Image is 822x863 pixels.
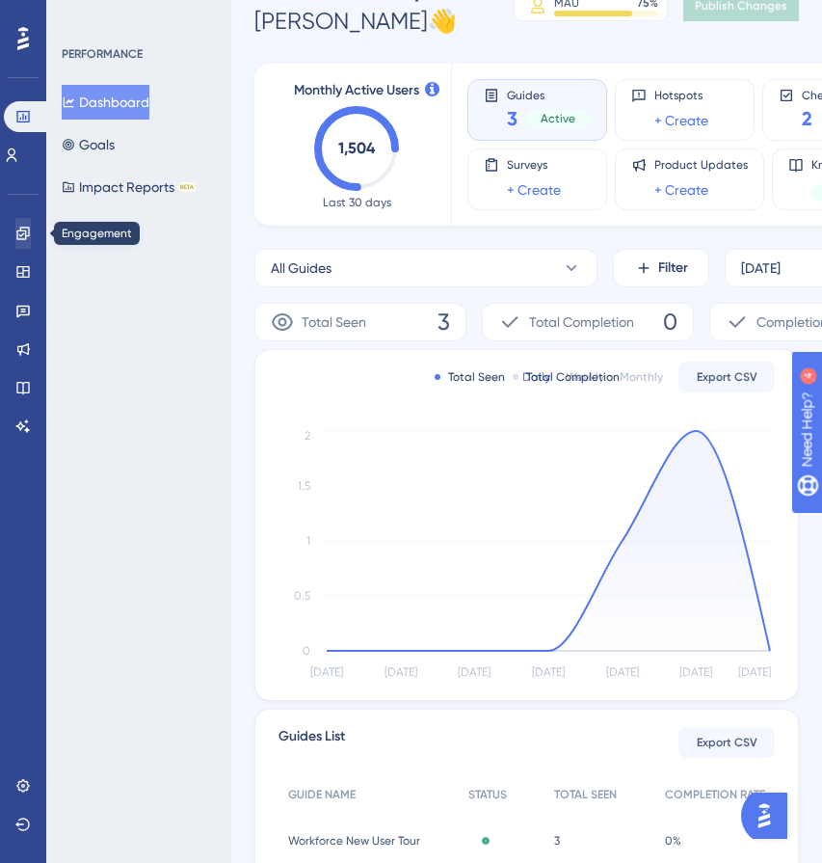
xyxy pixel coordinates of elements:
tspan: [DATE] [310,665,343,679]
span: Workforce New User Tour [288,833,420,849]
div: Total Seen [435,369,505,385]
span: Export CSV [697,369,757,385]
text: 1,504 [338,139,376,157]
span: 3 [438,307,450,337]
span: 3 [554,833,560,849]
div: Monthly [620,369,663,385]
span: 3 [507,105,517,132]
span: Product Updates [654,157,748,173]
iframe: UserGuiding AI Assistant Launcher [741,787,799,845]
span: Need Help? [45,5,120,28]
span: STATUS [468,787,507,802]
button: Goals [62,127,115,162]
span: 0% [665,833,681,849]
span: Monthly Active Users [294,79,419,102]
button: Export CSV [678,727,775,758]
a: + Create [654,109,708,132]
span: All Guides [271,256,331,280]
a: + Create [654,178,708,202]
div: BETA [178,182,196,192]
span: COMPLETION RATE [665,787,765,802]
button: Export CSV [678,362,775,392]
button: All Guides [254,249,597,287]
span: Hotspots [654,88,708,103]
span: Filter [658,256,688,280]
tspan: [DATE] [532,665,565,679]
tspan: [DATE] [679,665,712,679]
span: Guides [507,88,591,101]
div: Total Completion [513,369,620,385]
div: PERFORMANCE [62,46,143,62]
a: + Create [507,178,561,202]
span: Guides List [278,725,345,760]
tspan: [DATE] [384,665,417,679]
span: Total Seen [302,310,366,334]
tspan: 2 [305,429,310,443]
tspan: [DATE] [738,665,771,679]
span: Total Completion [529,310,634,334]
tspan: 1 [306,534,310,548]
tspan: [DATE] [606,665,639,679]
button: Dashboard [62,85,149,120]
span: TOTAL SEEN [554,787,617,802]
button: Filter [613,249,709,287]
tspan: [DATE] [458,665,491,679]
tspan: 0.5 [294,589,310,603]
span: Export CSV [697,735,757,750]
div: 4 [134,10,140,25]
span: Active [541,111,575,126]
span: GUIDE NAME [288,787,356,802]
span: Surveys [507,157,561,173]
div: [DATE] [741,256,781,280]
tspan: 0 [303,644,310,658]
span: 0 [663,307,677,337]
span: Last 30 days [323,195,391,210]
tspan: 1.5 [298,479,310,493]
button: Impact ReportsBETA [62,170,196,204]
span: 2 [802,105,812,132]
